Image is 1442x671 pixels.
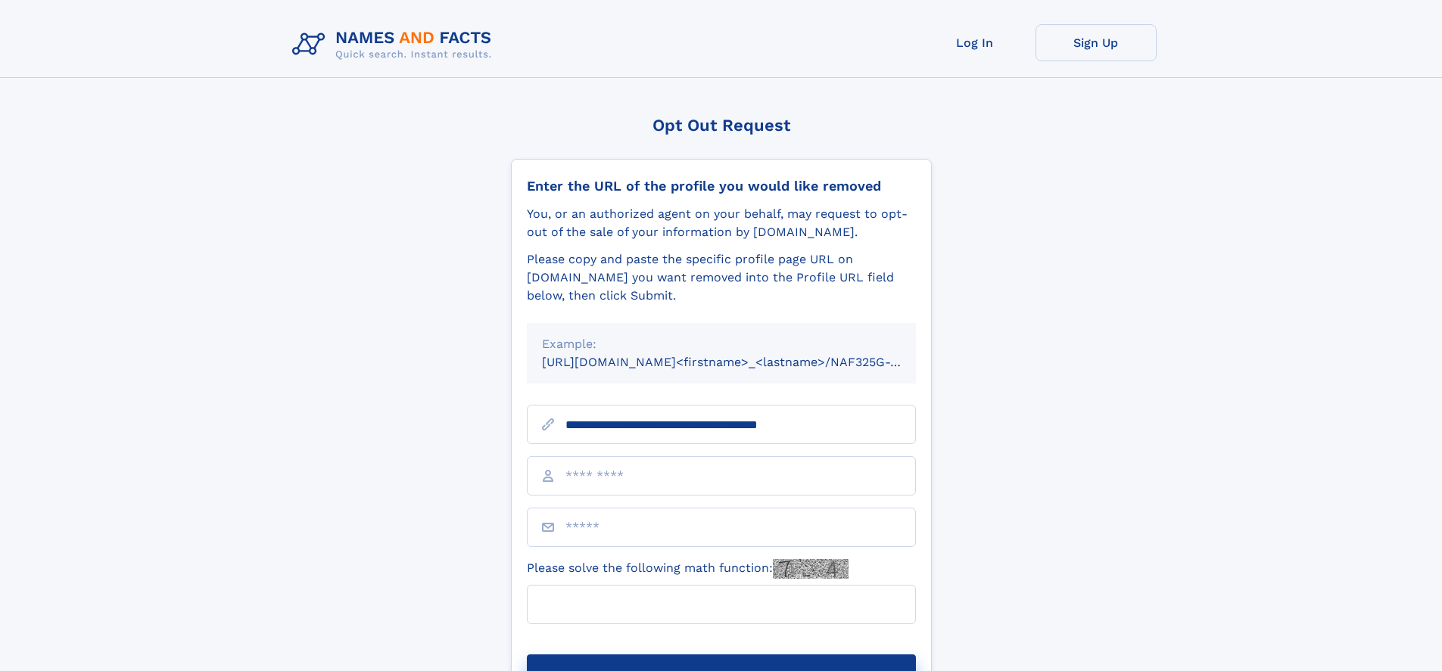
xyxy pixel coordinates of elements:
div: Example: [542,335,901,353]
label: Please solve the following math function: [527,559,849,579]
div: You, or an authorized agent on your behalf, may request to opt-out of the sale of your informatio... [527,205,916,241]
div: Enter the URL of the profile you would like removed [527,178,916,194]
small: [URL][DOMAIN_NAME]<firstname>_<lastname>/NAF325G-xxxxxxxx [542,355,945,369]
a: Log In [914,24,1036,61]
div: Please copy and paste the specific profile page URL on [DOMAIN_NAME] you want removed into the Pr... [527,250,916,305]
img: Logo Names and Facts [286,24,504,65]
div: Opt Out Request [511,116,932,135]
a: Sign Up [1036,24,1157,61]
